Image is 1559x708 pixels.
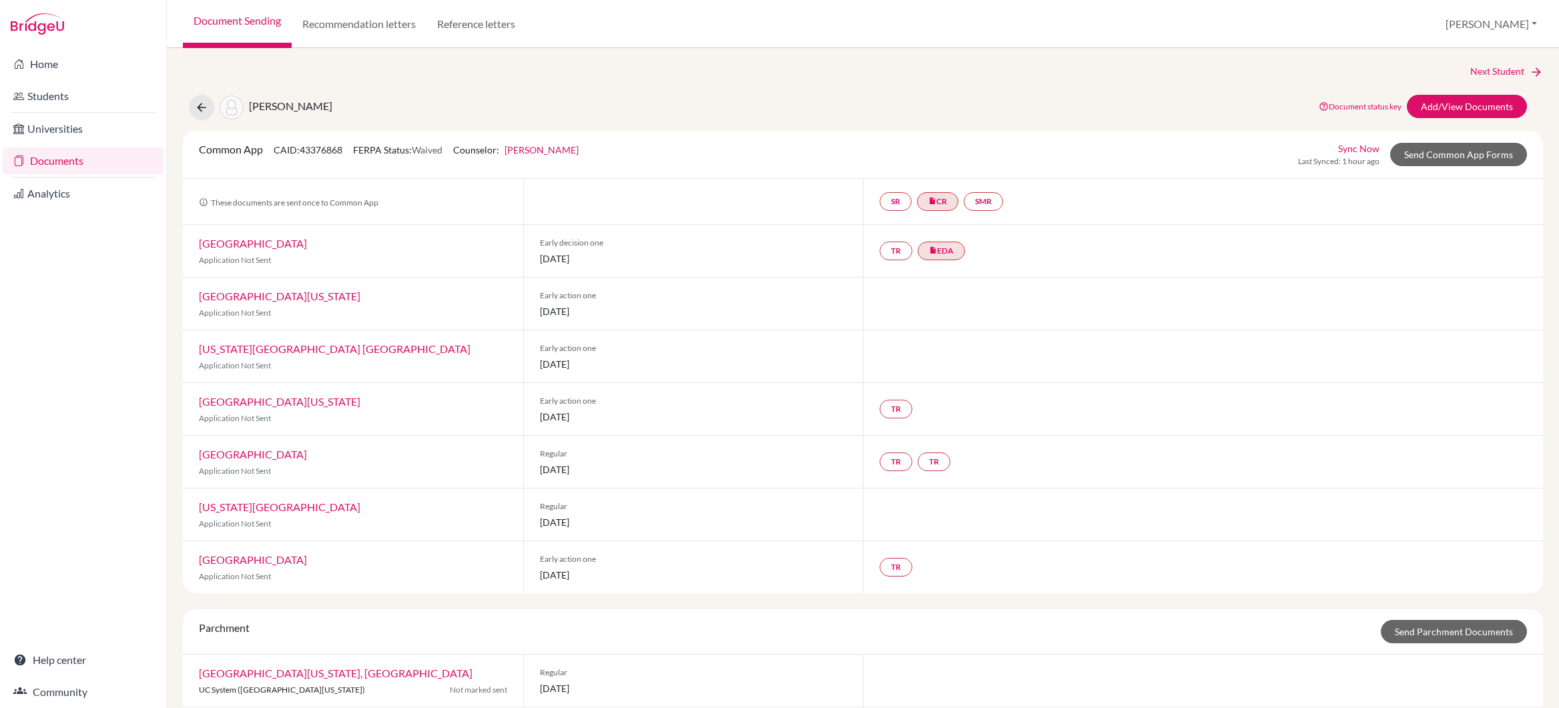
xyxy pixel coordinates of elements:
[3,679,164,705] a: Community
[412,144,442,155] span: Waived
[199,518,271,528] span: Application Not Sent
[880,192,912,211] a: SR
[540,568,848,582] span: [DATE]
[199,395,360,408] a: [GEOGRAPHIC_DATA][US_STATE]
[199,685,365,695] span: UC System ([GEOGRAPHIC_DATA][US_STATE])
[1440,11,1543,37] button: [PERSON_NAME]
[199,255,271,265] span: Application Not Sent
[3,83,164,109] a: Students
[1319,101,1401,111] a: Document status key
[505,144,579,155] a: [PERSON_NAME]
[540,462,848,476] span: [DATE]
[880,242,912,260] a: TR
[540,237,848,249] span: Early decision one
[199,290,360,302] a: [GEOGRAPHIC_DATA][US_STATE]
[3,180,164,207] a: Analytics
[540,500,848,512] span: Regular
[3,51,164,77] a: Home
[540,553,848,565] span: Early action one
[3,115,164,142] a: Universities
[274,144,342,155] span: CAID: 43376868
[3,147,164,174] a: Documents
[199,621,250,634] span: Parchment
[1390,143,1527,166] a: Send Common App Forms
[540,304,848,318] span: [DATE]
[540,681,848,695] span: [DATE]
[540,448,848,460] span: Regular
[353,144,442,155] span: FERPA Status:
[199,413,271,423] span: Application Not Sent
[249,99,332,112] span: [PERSON_NAME]
[199,571,271,581] span: Application Not Sent
[453,144,579,155] span: Counselor:
[1470,64,1543,79] a: Next Student
[199,342,471,355] a: [US_STATE][GEOGRAPHIC_DATA] [GEOGRAPHIC_DATA]
[917,192,958,211] a: insert_drive_fileCR
[540,667,848,679] span: Regular
[3,647,164,673] a: Help center
[928,197,936,205] i: insert_drive_file
[918,242,965,260] a: insert_drive_fileEDA
[540,357,848,371] span: [DATE]
[199,198,378,208] span: These documents are sent once to Common App
[199,308,271,318] span: Application Not Sent
[918,452,950,471] a: TR
[199,360,271,370] span: Application Not Sent
[199,667,473,679] a: [GEOGRAPHIC_DATA][US_STATE], [GEOGRAPHIC_DATA]
[1338,141,1379,155] a: Sync Now
[11,13,64,35] img: Bridge-U
[199,143,263,155] span: Common App
[199,448,307,460] a: [GEOGRAPHIC_DATA]
[540,252,848,266] span: [DATE]
[199,553,307,566] a: [GEOGRAPHIC_DATA]
[880,558,912,577] a: TR
[880,452,912,471] a: TR
[540,342,848,354] span: Early action one
[540,410,848,424] span: [DATE]
[964,192,1003,211] a: SMR
[199,500,360,513] a: [US_STATE][GEOGRAPHIC_DATA]
[540,515,848,529] span: [DATE]
[199,466,271,476] span: Application Not Sent
[1407,95,1527,118] a: Add/View Documents
[929,246,937,254] i: insert_drive_file
[1298,155,1379,167] span: Last Synced: 1 hour ago
[540,290,848,302] span: Early action one
[880,400,912,418] a: TR
[199,237,307,250] a: [GEOGRAPHIC_DATA]
[450,684,507,696] span: Not marked sent
[1381,620,1527,643] a: Send Parchment Documents
[540,395,848,407] span: Early action one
